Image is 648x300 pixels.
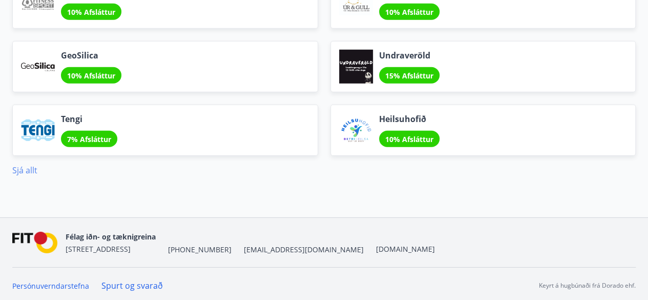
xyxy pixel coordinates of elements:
[66,232,156,242] span: Félag iðn- og tæknigreina
[385,134,433,144] span: 10% Afsláttur
[67,71,115,81] span: 10% Afsláttur
[67,134,111,144] span: 7% Afsláttur
[168,245,232,255] span: [PHONE_NUMBER]
[61,50,121,61] span: GeoSilica
[539,281,636,290] p: Keyrt á hugbúnaði frá Dorado ehf.
[101,280,163,291] a: Spurt og svarað
[66,244,131,254] span: [STREET_ADDRESS]
[385,7,433,17] span: 10% Afsláttur
[12,165,37,176] a: Sjá allt
[244,245,364,255] span: [EMAIL_ADDRESS][DOMAIN_NAME]
[67,7,115,17] span: 10% Afsláttur
[379,113,440,125] span: Heilsuhofið
[12,281,89,291] a: Persónuverndarstefna
[12,232,57,254] img: FPQVkF9lTnNbbaRSFyT17YYeljoOGk5m51IhT0bO.png
[61,113,117,125] span: Tengi
[379,50,440,61] span: Undraveröld
[385,71,433,81] span: 15% Afsláttur
[376,244,435,254] a: [DOMAIN_NAME]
